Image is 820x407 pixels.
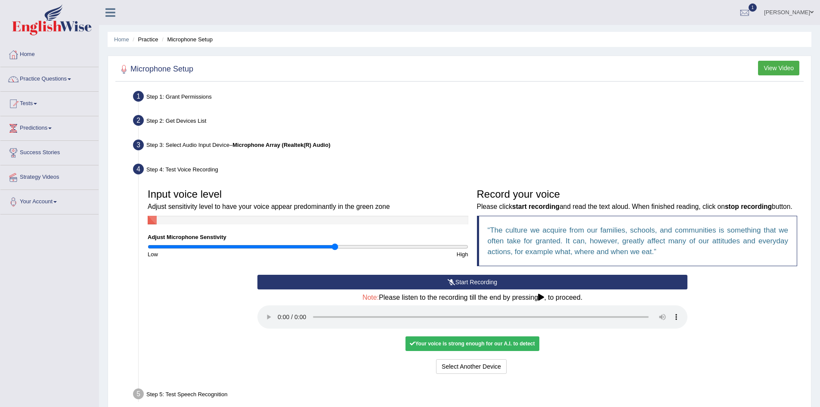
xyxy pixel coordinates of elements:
[148,189,468,211] h3: Input voice level
[725,203,772,210] b: stop recording
[114,36,129,43] a: Home
[0,116,99,138] a: Predictions
[308,250,472,258] div: High
[512,203,560,210] b: start recording
[257,275,687,289] button: Start Recording
[129,112,807,131] div: Step 2: Get Devices List
[257,294,687,301] h4: Please listen to the recording till the end by pressing , to proceed.
[118,63,193,76] h2: Microphone Setup
[477,203,792,210] small: Please click and read the text aloud. When finished reading, click on button.
[0,141,99,162] a: Success Stories
[129,386,807,405] div: Step 5: Test Speech Recognition
[0,92,99,113] a: Tests
[405,336,539,351] div: Your voice is strong enough for our A.I. to detect
[129,137,807,156] div: Step 3: Select Audio Input Device
[758,61,799,75] button: View Video
[229,142,331,148] span: –
[143,250,308,258] div: Low
[129,161,807,180] div: Step 4: Test Voice Recording
[488,226,789,256] q: The culture we acquire from our families, schools, and communities is something that we often tak...
[749,3,757,12] span: 1
[148,203,390,210] small: Adjust sensitivity level to have your voice appear predominantly in the green zone
[0,67,99,89] a: Practice Questions
[129,88,807,107] div: Step 1: Grant Permissions
[362,294,379,301] span: Note:
[436,359,507,374] button: Select Another Device
[477,189,798,211] h3: Record your voice
[130,35,158,43] li: Practice
[148,233,226,241] label: Adjust Microphone Senstivity
[160,35,213,43] li: Microphone Setup
[0,190,99,211] a: Your Account
[232,142,330,148] b: Microphone Array (Realtek(R) Audio)
[0,165,99,187] a: Strategy Videos
[0,43,99,64] a: Home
